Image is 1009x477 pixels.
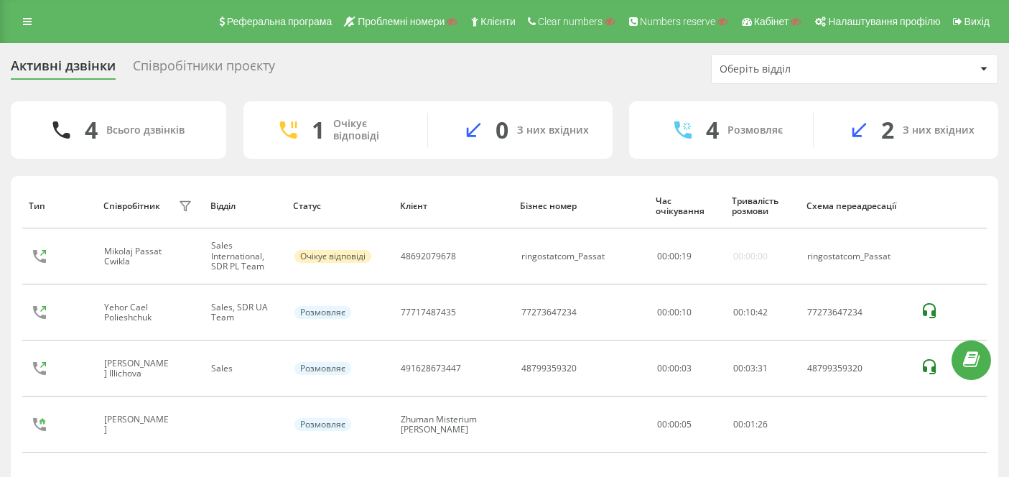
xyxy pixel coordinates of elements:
[657,251,692,261] div: : :
[521,251,605,261] div: ringostatcom_Passat
[538,16,603,27] span: Clear numbers
[211,302,278,323] div: Sales, SDR UA Team
[807,307,904,318] div: 77273647234
[401,415,491,435] div: Zhuman Misterium [PERSON_NAME]
[211,241,278,272] div: Sales International, SDR PL Team
[745,362,755,374] span: 03
[682,250,692,262] span: 19
[106,124,185,136] div: Всього дзвінків
[745,418,755,430] span: 01
[727,124,783,136] div: Розмовляє
[733,307,768,318] div: : :
[745,306,755,318] span: 10
[401,363,461,374] div: 491628673447
[669,250,679,262] span: 00
[732,196,792,217] div: Тривалість розмови
[227,16,333,27] span: Реферальна програма
[401,251,456,261] div: 48692079678
[640,16,715,27] span: Numbers reserve
[211,363,278,374] div: Sales
[720,63,891,75] div: Оберіть відділ
[807,363,904,374] div: 48799359320
[758,418,768,430] span: 26
[733,362,743,374] span: 00
[29,201,89,211] div: Тип
[657,307,717,318] div: 00:00:10
[104,415,175,435] div: [PERSON_NAME]
[706,116,719,144] div: 4
[758,306,768,318] span: 42
[294,362,351,375] div: Розмовляє
[806,201,906,211] div: Схема переадресації
[294,418,351,431] div: Розмовляє
[312,116,325,144] div: 1
[104,358,175,379] div: [PERSON_NAME] Illichova
[104,302,175,323] div: Yehor Cael Polieshchuk
[517,124,589,136] div: З них вхідних
[828,16,940,27] span: Налаштування профілю
[480,16,516,27] span: Клієнти
[733,420,768,430] div: : :
[903,124,975,136] div: З них вхідних
[103,201,160,211] div: Співробітник
[656,196,718,217] div: Час очікування
[964,16,990,27] span: Вихід
[657,250,667,262] span: 00
[807,251,904,261] div: ringostatcom_Passat
[521,363,577,374] div: 48799359320
[133,58,275,80] div: Співробітники проєкту
[520,201,643,211] div: Бізнес номер
[754,16,789,27] span: Кабінет
[358,16,445,27] span: Проблемні номери
[210,201,280,211] div: Відділ
[733,363,768,374] div: : :
[294,250,371,263] div: Очікує відповіді
[758,362,768,374] span: 31
[293,201,386,211] div: Статус
[400,201,507,211] div: Клієнт
[657,420,717,430] div: 00:00:05
[85,116,98,144] div: 4
[657,363,717,374] div: 00:00:03
[733,418,743,430] span: 00
[401,307,456,318] div: 77717487435
[294,306,351,319] div: Розмовляє
[881,116,894,144] div: 2
[333,118,406,142] div: Очікує відповіді
[521,307,577,318] div: 77273647234
[11,58,116,80] div: Активні дзвінки
[733,251,768,261] div: 00:00:00
[104,246,175,267] div: Mikolaj Passat Cwikla
[496,116,508,144] div: 0
[733,306,743,318] span: 00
